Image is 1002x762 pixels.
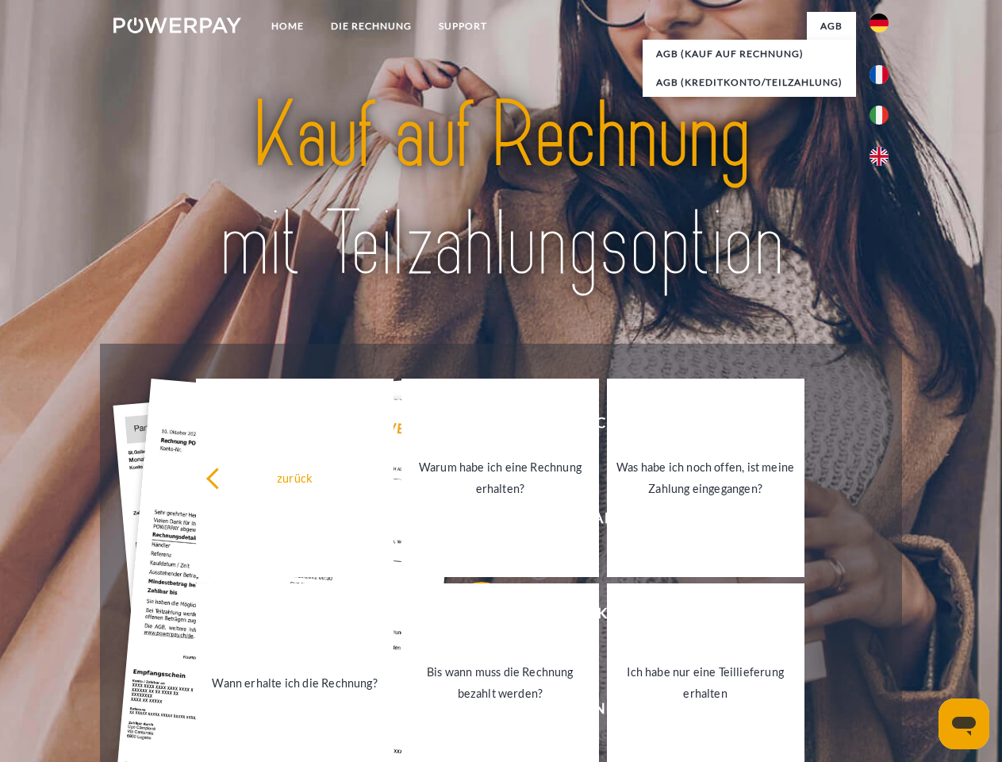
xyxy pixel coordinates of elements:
div: Was habe ich noch offen, ist meine Zahlung eingegangen? [616,456,795,499]
a: DIE RECHNUNG [317,12,425,40]
img: en [870,147,889,166]
a: Home [258,12,317,40]
div: Wann erhalte ich die Rechnung? [205,672,384,693]
img: title-powerpay_de.svg [152,76,850,304]
a: AGB (Kauf auf Rechnung) [643,40,856,68]
div: Warum habe ich eine Rechnung erhalten? [411,456,589,499]
img: de [870,13,889,33]
img: logo-powerpay-white.svg [113,17,241,33]
a: Was habe ich noch offen, ist meine Zahlung eingegangen? [607,379,804,577]
a: AGB (Kreditkonto/Teilzahlung) [643,68,856,97]
img: it [870,106,889,125]
div: zurück [205,467,384,488]
div: Ich habe nur eine Teillieferung erhalten [616,661,795,704]
iframe: Schaltfläche zum Öffnen des Messaging-Fensters [939,698,989,749]
img: fr [870,65,889,84]
div: Bis wann muss die Rechnung bezahlt werden? [411,661,589,704]
a: SUPPORT [425,12,501,40]
a: agb [807,12,856,40]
